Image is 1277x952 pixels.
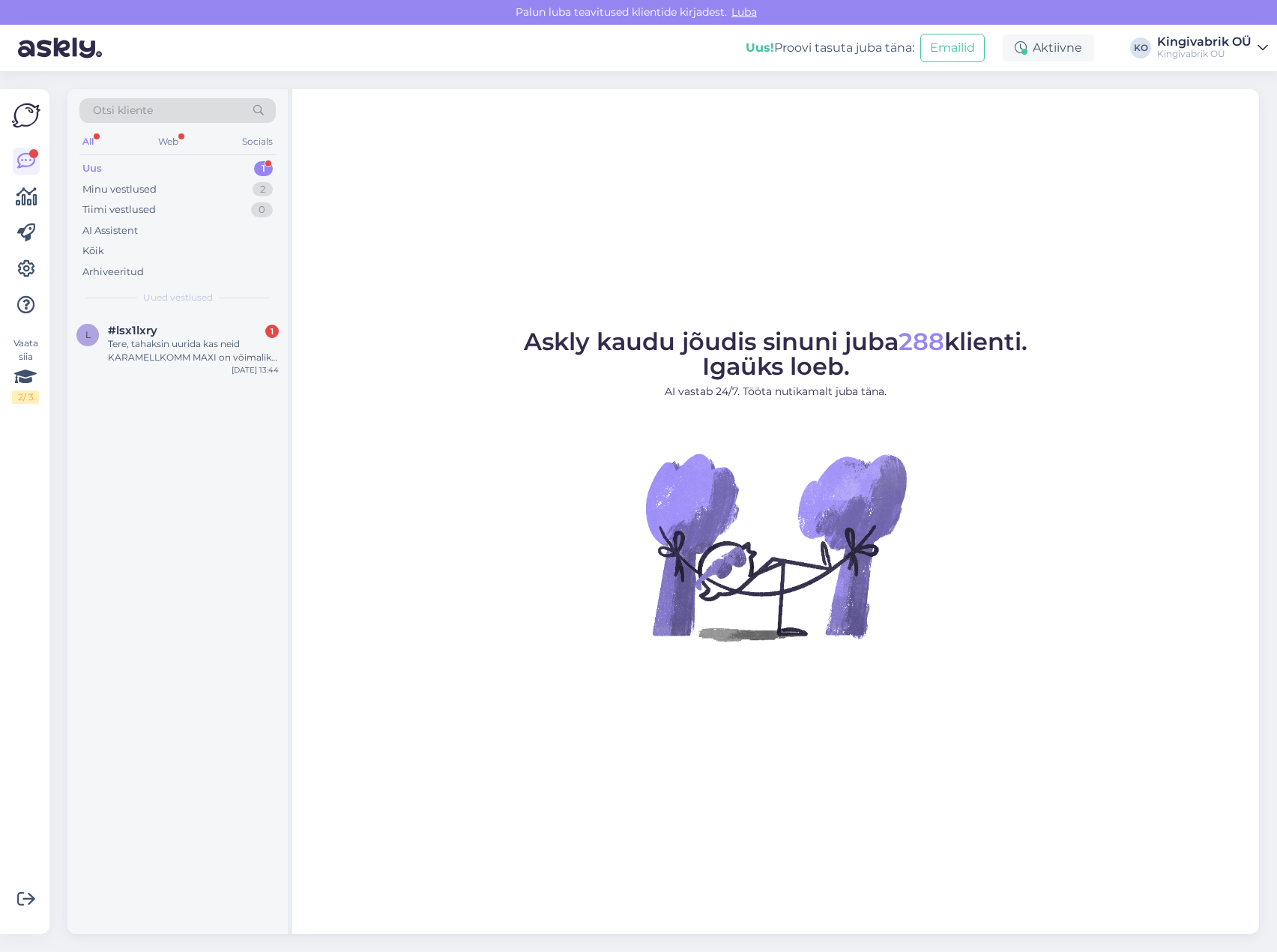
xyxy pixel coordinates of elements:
button: Emailid [920,34,985,62]
p: AI vastab 24/7. Tööta nutikamalt juba täna. [524,384,1027,400]
div: Socials [239,132,276,151]
span: Uued vestlused [143,291,213,304]
img: No Chat active [641,412,911,681]
span: l [85,329,91,340]
div: 2 [253,182,273,197]
div: Uus [82,161,102,176]
div: Kõik [82,244,104,259]
div: KO [1130,37,1151,58]
div: Tere, tahaksin uurida kas neid KARAMELLKOMM MAXI on vōimalik ka tellida väiksema koguse [PERSON_N... [108,337,279,364]
a: Kingivabrik OÜKingivabrik OÜ [1157,36,1268,60]
span: 288 [899,327,944,356]
div: Proovi tasuta juba täna: [746,39,914,57]
div: [DATE] 13:44 [232,364,279,376]
div: 2 / 3 [12,391,39,404]
div: All [79,132,97,151]
div: Arhiveeritud [82,265,144,280]
div: Web [155,132,181,151]
span: Askly kaudu jõudis sinuni juba klienti. Igaüks loeb. [524,327,1027,381]
div: Aktiivne [1003,34,1094,61]
span: Otsi kliente [93,103,153,118]
div: Vaata siia [12,337,39,404]
div: Tiimi vestlused [82,202,156,217]
div: AI Assistent [82,223,138,238]
b: Uus! [746,40,774,55]
div: Kingivabrik OÜ [1157,36,1252,48]
div: Minu vestlused [82,182,157,197]
img: Askly Logo [12,101,40,130]
div: 0 [251,202,273,217]
div: Kingivabrik OÜ [1157,48,1252,60]
span: Luba [727,5,761,19]
div: 1 [254,161,273,176]
span: #lsx1lxry [108,324,157,337]
div: 1 [265,325,279,338]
